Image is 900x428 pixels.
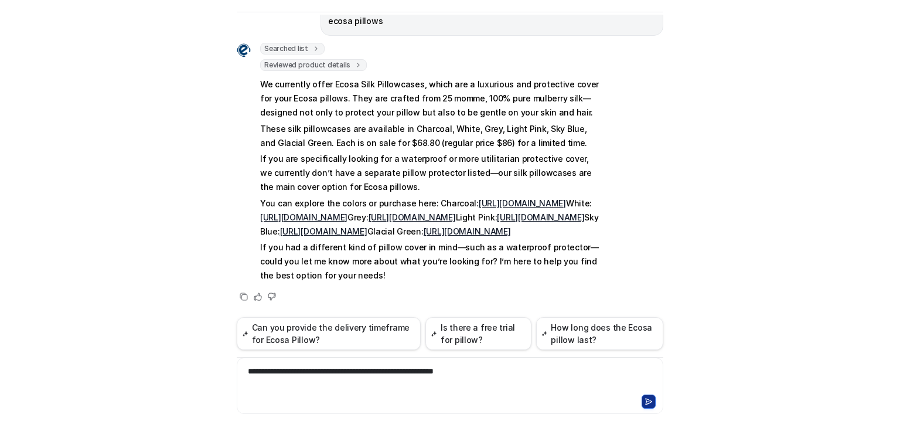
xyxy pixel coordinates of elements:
[479,198,566,208] a: [URL][DOMAIN_NAME]
[369,212,456,222] a: [URL][DOMAIN_NAME]
[260,196,603,239] p: You can explore the colors or purchase here: Charcoal: White: Grey: Light Pink: Sky Blue: Glacial...
[260,122,603,150] p: These silk pillowcases are available in Charcoal, White, Grey, Light Pink, Sky Blue, and Glacial ...
[237,317,421,350] button: Can you provide the delivery timeframe for Ecosa Pillow?
[425,317,531,350] button: Is there a free trial for pillow?
[424,226,511,236] a: [URL][DOMAIN_NAME]
[260,77,603,120] p: We currently offer Ecosa Silk Pillowcases, which are a luxurious and protective cover for your Ec...
[260,43,325,55] span: Searched list
[497,212,584,222] a: [URL][DOMAIN_NAME]
[260,152,603,194] p: If you are specifically looking for a waterproof or more utilitarian protective cover, we current...
[536,317,663,350] button: How long does the Ecosa pillow last?
[237,43,251,57] img: Widget
[280,226,367,236] a: [URL][DOMAIN_NAME]
[260,240,603,283] p: If you had a different kind of pillow cover in mind—such as a waterproof protector—could you let ...
[260,212,347,222] a: [URL][DOMAIN_NAME]
[260,59,367,71] span: Reviewed product details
